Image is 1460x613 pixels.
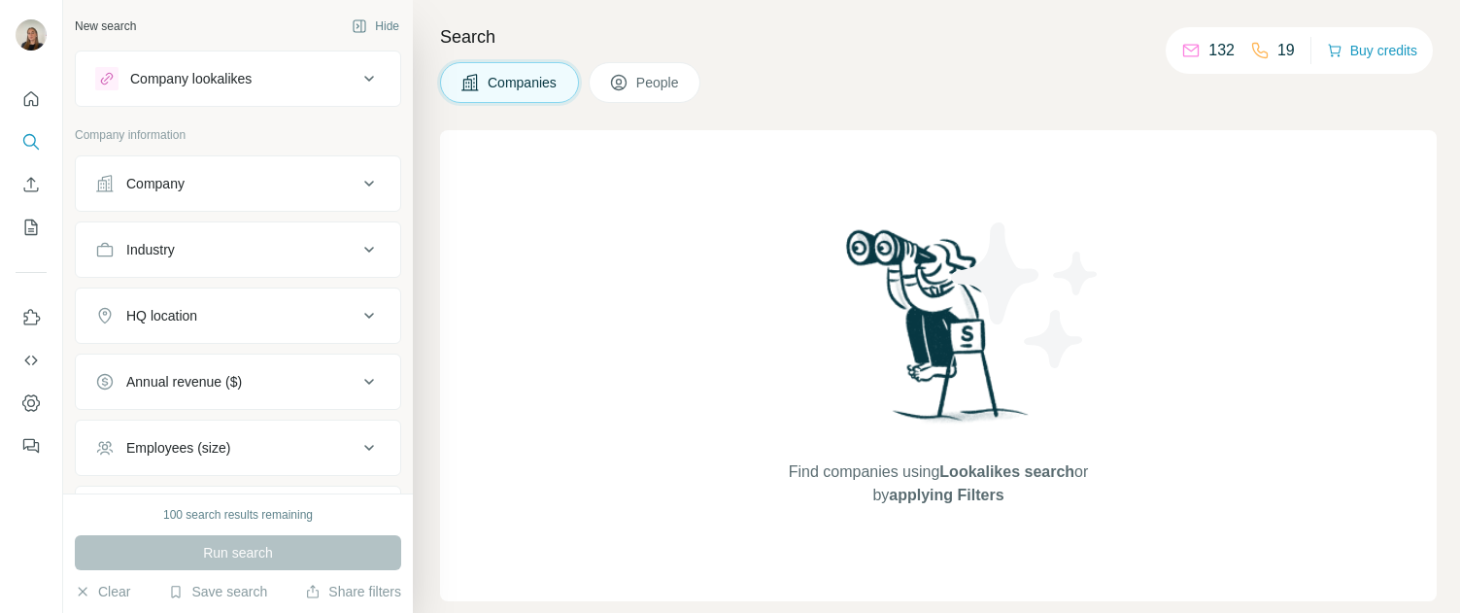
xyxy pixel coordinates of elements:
[783,460,1094,507] span: Find companies using or by
[126,306,197,325] div: HQ location
[16,124,47,159] button: Search
[75,126,401,144] p: Company information
[16,300,47,335] button: Use Surfe on LinkedIn
[636,73,681,92] span: People
[939,463,1074,480] span: Lookalikes search
[126,240,175,259] div: Industry
[16,82,47,117] button: Quick start
[163,506,313,524] div: 100 search results remaining
[16,167,47,202] button: Enrich CSV
[16,428,47,463] button: Feedback
[76,55,400,102] button: Company lookalikes
[16,210,47,245] button: My lists
[837,224,1039,441] img: Surfe Illustration - Woman searching with binoculars
[889,487,1003,503] span: applying Filters
[76,491,400,537] button: Technologies
[338,12,413,41] button: Hide
[130,69,252,88] div: Company lookalikes
[76,226,400,273] button: Industry
[488,73,559,92] span: Companies
[76,292,400,339] button: HQ location
[1327,37,1417,64] button: Buy credits
[76,358,400,405] button: Annual revenue ($)
[16,19,47,51] img: Avatar
[305,582,401,601] button: Share filters
[75,17,136,35] div: New search
[168,582,267,601] button: Save search
[76,425,400,471] button: Employees (size)
[1277,39,1295,62] p: 19
[1208,39,1235,62] p: 132
[126,372,242,392] div: Annual revenue ($)
[16,343,47,378] button: Use Surfe API
[75,582,130,601] button: Clear
[938,208,1113,383] img: Surfe Illustration - Stars
[440,23,1437,51] h4: Search
[16,386,47,421] button: Dashboard
[126,174,185,193] div: Company
[126,438,230,458] div: Employees (size)
[76,160,400,207] button: Company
